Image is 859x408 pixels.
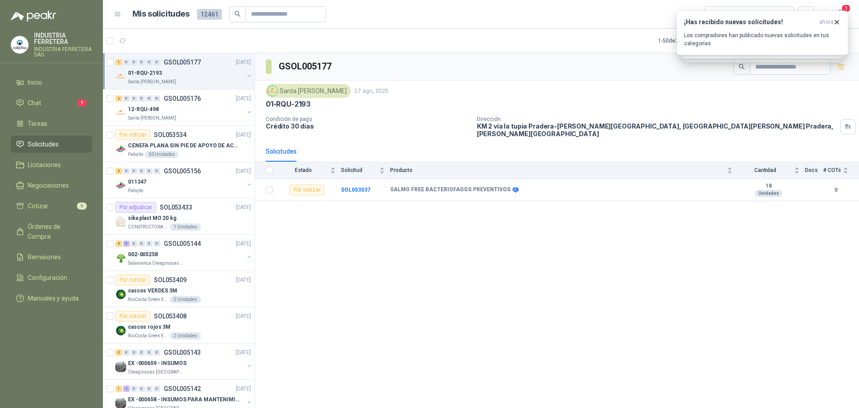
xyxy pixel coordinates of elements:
[684,31,841,47] p: Los compradores han publicado nuevas solicitudes en tus categorías.
[128,69,162,77] p: 01-RQU-2193
[115,349,122,356] div: 2
[131,386,137,392] div: 0
[123,95,130,102] div: 0
[236,276,251,284] p: [DATE]
[268,86,277,96] img: Company Logo
[128,223,168,231] p: CONSTRUCTORA GRUPO FIP
[266,84,351,98] div: Santa [PERSON_NAME]
[11,290,92,307] a: Manuales y ayuda
[115,107,126,118] img: Company Logo
[34,32,92,45] p: INDUSTRIA FERRETERA
[138,59,145,65] div: 0
[11,74,92,91] a: Inicio
[738,162,805,179] th: Cantidad
[115,202,156,213] div: Por adjudicar
[115,275,150,285] div: Por cotizar
[160,204,192,210] p: SOL053433
[115,216,126,227] img: Company Logo
[146,349,153,356] div: 0
[236,348,251,357] p: [DATE]
[28,222,84,241] span: Órdenes de Compra
[103,126,255,162] a: Por cotizarSOL053534[DATE] Company LogoCENEFA PLANA SIN PIE DE APOYO DE ACUERDO A LA IMAGEN ADJUN...
[823,186,848,194] b: 0
[354,87,388,95] p: 27 ago, 2025
[128,369,184,376] p: Oleaginosas [GEOGRAPHIC_DATA][PERSON_NAME]
[131,168,137,174] div: 0
[153,168,160,174] div: 0
[28,77,42,87] span: Inicio
[115,168,122,174] div: 4
[115,57,253,86] a: 1 0 0 0 0 0 GSOL005177[DATE] Company Logo01-RQU-2193Santa [PERSON_NAME]
[236,58,251,67] p: [DATE]
[11,198,92,215] a: Cotizar6
[115,386,122,392] div: 1
[123,168,130,174] div: 0
[128,359,187,368] p: EX -000659 - INSUMOS
[153,95,160,102] div: 0
[710,9,729,19] div: Todas
[164,241,201,247] p: GSOL005144
[11,218,92,245] a: Órdenes de Compra
[266,122,470,130] p: Crédito 30 días
[28,98,41,108] span: Chat
[115,129,150,140] div: Por cotizar
[164,95,201,102] p: GSOL005176
[390,186,510,193] b: SALMO FREE BACTERIOFAGOS PREVENTIVOS
[115,93,253,122] a: 2 0 0 0 0 0 GSOL005176[DATE] Company Logo12-RQU-498Santa [PERSON_NAME]
[11,156,92,173] a: Licitaciones
[77,202,87,210] span: 6
[28,293,79,303] span: Manuales y ayuda
[11,269,92,286] a: Configuración
[153,349,160,356] div: 0
[819,18,833,26] span: ahora
[279,60,333,73] h3: GSOL005177
[28,139,59,149] span: Solicitudes
[164,59,201,65] p: GSOL005177
[123,386,130,392] div: 2
[128,178,146,186] p: 011347
[146,386,153,392] div: 0
[128,260,184,267] p: Salamanca Oleaginosas SAS
[236,167,251,176] p: [DATE]
[128,214,176,223] p: sika plast MO 20 kg
[684,18,816,26] h3: ¡Has recibido nuevas solicitudes!
[236,203,251,212] p: [DATE]
[103,307,255,344] a: Por cotizarSOL053408[DATE] Company Logocascos rojos 3MBioCosta Green Energy S.A.S2 Unidades
[390,167,725,173] span: Producto
[115,180,126,191] img: Company Logo
[236,131,251,139] p: [DATE]
[103,198,255,235] a: Por adjudicarSOL053433[DATE] Company Logosika plast MO 20 kgCONSTRUCTORA GRUPO FIP1 Unidades
[755,190,782,197] div: Unidades
[477,122,837,137] p: KM 2 vía la tupia Pradera-[PERSON_NAME][GEOGRAPHIC_DATA], [GEOGRAPHIC_DATA][PERSON_NAME] Pradera ...
[28,160,61,170] span: Licitaciones
[154,132,187,138] p: SOL053534
[115,289,126,300] img: Company Logo
[115,59,122,65] div: 1
[115,347,253,376] a: 2 0 0 0 0 0 GSOL005143[DATE] Company LogoEX -000659 - INSUMOSOleaginosas [GEOGRAPHIC_DATA][PERSON...
[236,312,251,321] p: [DATE]
[390,162,738,179] th: Producto
[11,115,92,132] a: Tareas
[739,64,745,70] span: search
[658,34,716,48] div: 1 - 50 de 7850
[341,187,370,193] a: SOL053537
[115,144,126,155] img: Company Logo
[132,8,190,21] h1: Mis solicitudes
[28,201,48,211] span: Cotizar
[28,180,69,190] span: Negociaciones
[164,386,201,392] p: GSOL005142
[128,332,168,339] p: BioCosta Green Energy S.A.S
[153,59,160,65] div: 0
[128,287,177,295] p: cascos VERDES 3M
[131,59,137,65] div: 0
[823,167,841,173] span: # COTs
[28,119,47,129] span: Tareas
[77,99,87,107] span: 1
[115,253,126,263] img: Company Logo
[146,95,153,102] div: 0
[115,166,253,194] a: 4 0 0 0 0 0 GSOL005156[DATE] Company Logo011347Patojito
[128,78,176,86] p: Santa [PERSON_NAME]
[841,4,851,13] span: 1
[138,241,145,247] div: 0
